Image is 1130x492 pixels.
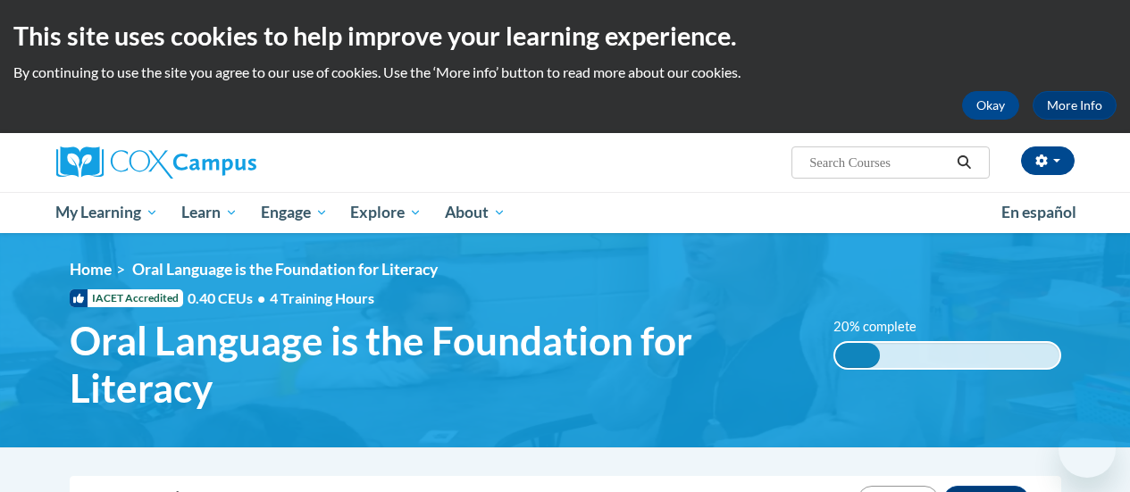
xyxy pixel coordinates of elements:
[13,18,1117,54] h2: This site uses cookies to help improve your learning experience.
[270,289,374,306] span: 4 Training Hours
[433,192,517,233] a: About
[990,194,1088,231] a: En español
[1021,146,1075,175] button: Account Settings
[55,202,158,223] span: My Learning
[1059,421,1116,478] iframe: Button to launch messaging window
[350,202,422,223] span: Explore
[56,146,378,179] a: Cox Campus
[1033,91,1117,120] a: More Info
[181,202,238,223] span: Learn
[261,202,328,223] span: Engage
[56,146,256,179] img: Cox Campus
[257,289,265,306] span: •
[835,343,880,368] div: 20% complete
[70,260,112,279] a: Home
[70,317,807,412] span: Oral Language is the Foundation for Literacy
[1001,203,1076,221] span: En español
[45,192,171,233] a: My Learning
[188,288,270,308] span: 0.40 CEUs
[962,91,1019,120] button: Okay
[13,63,1117,82] p: By continuing to use the site you agree to our use of cookies. Use the ‘More info’ button to read...
[70,289,183,307] span: IACET Accredited
[833,317,936,337] label: 20% complete
[950,152,977,173] button: Search
[249,192,339,233] a: Engage
[445,202,506,223] span: About
[43,192,1088,233] div: Main menu
[808,152,950,173] input: Search Courses
[132,260,438,279] span: Oral Language is the Foundation for Literacy
[339,192,433,233] a: Explore
[170,192,249,233] a: Learn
